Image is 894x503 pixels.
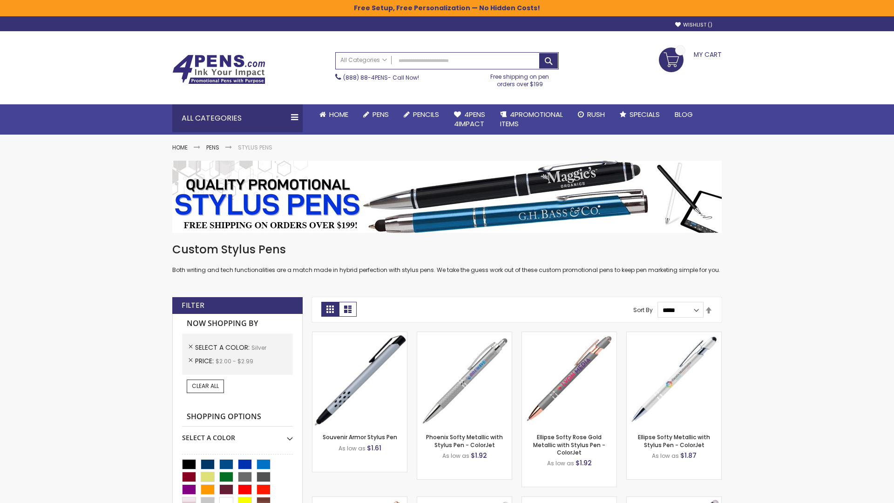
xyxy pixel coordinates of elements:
a: Phoenix Softy Metallic with Stylus Pen - ColorJet [426,433,503,449]
span: Specials [630,109,660,119]
span: Home [329,109,348,119]
a: Ellipse Softy Metallic with Stylus Pen - ColorJet [638,433,710,449]
strong: Filter [182,300,204,311]
div: All Categories [172,104,303,132]
span: $1.92 [576,458,592,468]
img: Ellipse Softy Metallic with Stylus Pen - ColorJet-Silver [627,332,721,427]
span: Rush [587,109,605,119]
a: Ellipse Softy Rose Gold Metallic with Stylus Pen - ColorJet-Silver [522,332,616,340]
a: Rush [570,104,612,125]
img: Stylus Pens [172,161,722,233]
a: 4PROMOTIONALITEMS [493,104,570,135]
a: Home [172,143,188,151]
a: Souvenir Armor Stylus Pen-Silver [312,332,407,340]
a: Pencils [396,104,447,125]
span: Price [195,356,216,366]
strong: Now Shopping by [182,314,293,333]
a: Wishlist [675,21,712,28]
strong: Stylus Pens [238,143,272,151]
strong: Shopping Options [182,407,293,427]
a: Blog [667,104,700,125]
a: (888) 88-4PENS [343,74,388,82]
span: $1.87 [680,451,697,460]
div: Select A Color [182,427,293,442]
span: $2.00 - $2.99 [216,357,253,365]
a: Ellipse Softy Metallic with Stylus Pen - ColorJet-Silver [627,332,721,340]
span: As low as [652,452,679,460]
h1: Custom Stylus Pens [172,242,722,257]
img: Ellipse Softy Rose Gold Metallic with Stylus Pen - ColorJet-Silver [522,332,616,427]
span: Clear All [192,382,219,390]
span: 4PROMOTIONAL ITEMS [500,109,563,129]
span: - Call Now! [343,74,419,82]
span: Silver [251,344,266,352]
a: Ellipse Softy Rose Gold Metallic with Stylus Pen - ColorJet [533,433,605,456]
a: Pens [356,104,396,125]
a: Phoenix Softy Metallic with Stylus Pen - ColorJet-Silver [417,332,512,340]
span: Blog [675,109,693,119]
img: Phoenix Softy Metallic with Stylus Pen - ColorJet-Silver [417,332,512,427]
a: All Categories [336,53,392,68]
span: As low as [339,444,366,452]
span: Pens [372,109,389,119]
span: $1.61 [367,443,381,453]
div: Both writing and tech functionalities are a match made in hybrid perfection with stylus pens. We ... [172,242,722,274]
label: Sort By [633,306,653,314]
span: Select A Color [195,343,251,352]
div: Free shipping on pen orders over $199 [481,69,559,88]
a: Clear All [187,380,224,393]
strong: Grid [321,302,339,317]
a: Home [312,104,356,125]
a: Souvenir Armor Stylus Pen [323,433,397,441]
span: Pencils [413,109,439,119]
span: $1.92 [471,451,487,460]
span: As low as [442,452,469,460]
span: As low as [547,459,574,467]
a: 4Pens4impact [447,104,493,135]
span: All Categories [340,56,387,64]
img: Souvenir Armor Stylus Pen-Silver [312,332,407,427]
img: 4Pens Custom Pens and Promotional Products [172,54,265,84]
a: Specials [612,104,667,125]
a: Pens [206,143,219,151]
span: 4Pens 4impact [454,109,485,129]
